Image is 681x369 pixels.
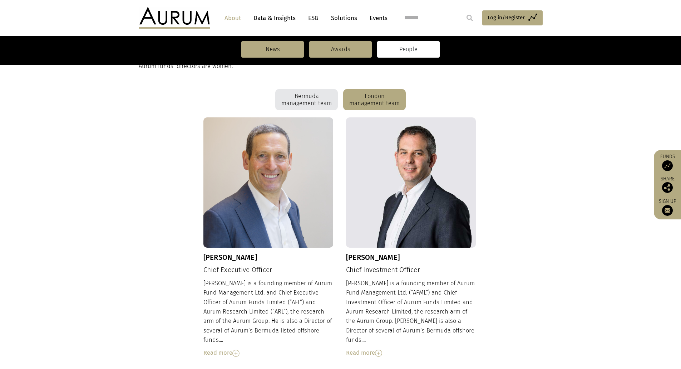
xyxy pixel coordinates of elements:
[327,11,361,25] a: Solutions
[232,350,240,357] img: Read More
[221,11,245,25] a: About
[662,205,673,216] img: Sign up to our newsletter
[488,13,525,22] span: Log in/Register
[346,279,476,358] div: [PERSON_NAME] is a founding member of Aurum Fund Management Ltd. (“AFML”) and Chief Investment Of...
[377,41,440,58] a: People
[250,11,299,25] a: Data & Insights
[657,154,677,171] a: Funds
[346,253,476,262] h3: [PERSON_NAME]
[482,10,543,25] a: Log in/Register
[203,348,334,358] div: Read more
[139,7,210,29] img: Aurum
[657,198,677,216] a: Sign up
[203,253,334,262] h3: [PERSON_NAME]
[375,350,382,357] img: Read More
[463,11,477,25] input: Submit
[657,176,677,193] div: Share
[275,89,338,111] div: Bermuda management team
[346,266,476,274] h4: Chief Investment Officer
[309,41,372,58] a: Awards
[203,266,334,274] h4: Chief Executive Officer
[203,279,334,358] div: [PERSON_NAME] is a founding member of Aurum Fund Management Ltd. and Chief Executive Officer of A...
[343,89,406,111] div: London management team
[305,11,322,25] a: ESG
[662,160,673,171] img: Access Funds
[241,41,304,58] a: News
[662,182,673,193] img: Share this post
[346,348,476,358] div: Read more
[366,11,388,25] a: Events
